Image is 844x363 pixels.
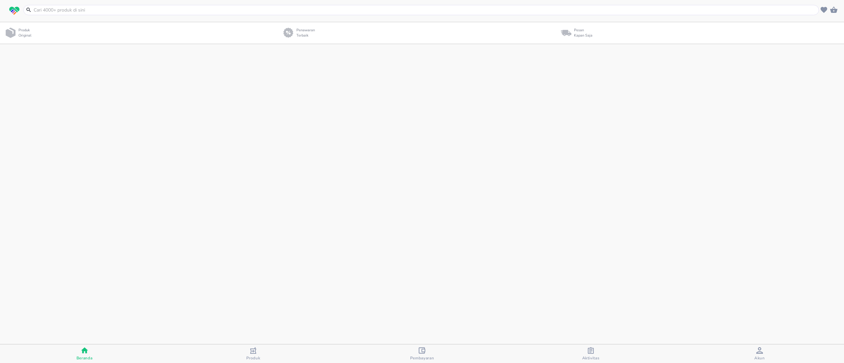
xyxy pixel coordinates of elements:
[246,355,260,361] span: Produk
[574,28,592,39] p: Pesan Kapan Saja
[410,355,434,361] span: Pembayaran
[338,345,506,363] button: Pembayaran
[9,7,19,15] img: logo_swiperx_s.bd005f3b.svg
[296,28,317,39] p: Penawaran Terbaik
[76,355,93,361] span: Beranda
[582,355,600,361] span: Aktivitas
[675,345,844,363] button: Akun
[18,28,34,39] p: Produk Original
[754,355,765,361] span: Akun
[169,345,338,363] button: Produk
[506,345,675,363] button: Aktivitas
[33,7,817,14] input: Cari 4000+ produk di sini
